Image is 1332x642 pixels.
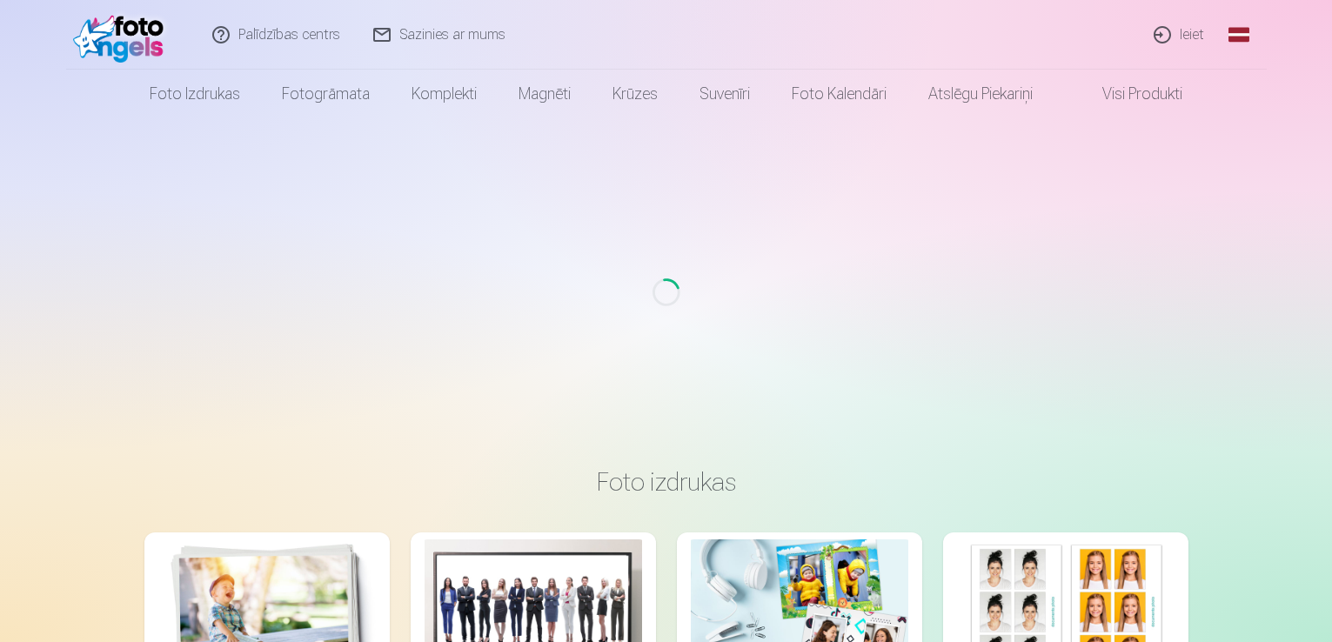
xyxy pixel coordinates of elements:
img: /fa1 [73,7,173,63]
a: Foto izdrukas [129,70,261,118]
a: Suvenīri [679,70,771,118]
a: Fotogrāmata [261,70,391,118]
a: Krūzes [592,70,679,118]
h3: Foto izdrukas [158,466,1175,498]
a: Magnēti [498,70,592,118]
a: Komplekti [391,70,498,118]
a: Foto kalendāri [771,70,907,118]
a: Visi produkti [1054,70,1203,118]
a: Atslēgu piekariņi [907,70,1054,118]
